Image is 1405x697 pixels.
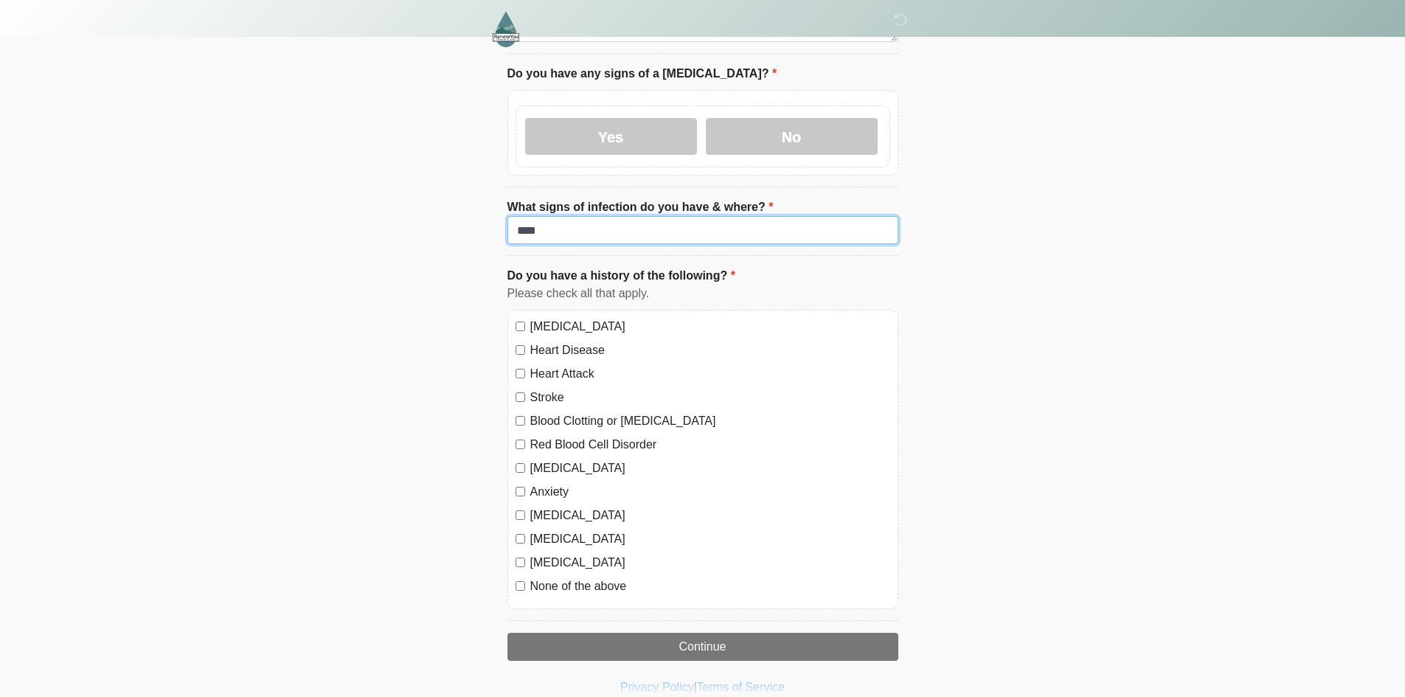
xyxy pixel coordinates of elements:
[530,483,890,501] label: Anxiety
[706,118,878,155] label: No
[516,463,525,473] input: [MEDICAL_DATA]
[516,322,525,331] input: [MEDICAL_DATA]
[516,510,525,520] input: [MEDICAL_DATA]
[697,681,785,693] a: Terms of Service
[530,460,890,477] label: [MEDICAL_DATA]
[507,285,898,302] div: Please check all that apply.
[516,581,525,591] input: None of the above
[516,534,525,544] input: [MEDICAL_DATA]
[516,558,525,567] input: [MEDICAL_DATA]
[530,578,890,595] label: None of the above
[516,392,525,402] input: Stroke
[493,11,520,47] img: RenewYou IV Hydration and Wellness Logo
[507,198,774,216] label: What signs of infection do you have & where?
[620,681,694,693] a: Privacy Policy
[530,436,890,454] label: Red Blood Cell Disorder
[525,118,697,155] label: Yes
[530,554,890,572] label: [MEDICAL_DATA]
[516,416,525,426] input: Blood Clotting or [MEDICAL_DATA]
[516,369,525,378] input: Heart Attack
[530,341,890,359] label: Heart Disease
[516,487,525,496] input: Anxiety
[530,318,890,336] label: [MEDICAL_DATA]
[516,345,525,355] input: Heart Disease
[507,633,898,661] button: Continue
[530,389,890,406] label: Stroke
[530,412,890,430] label: Blood Clotting or [MEDICAL_DATA]
[507,267,735,285] label: Do you have a history of the following?
[507,65,777,83] label: Do you have any signs of a [MEDICAL_DATA]?
[530,365,890,383] label: Heart Attack
[530,530,890,548] label: [MEDICAL_DATA]
[694,681,697,693] a: |
[530,507,890,524] label: [MEDICAL_DATA]
[516,440,525,449] input: Red Blood Cell Disorder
